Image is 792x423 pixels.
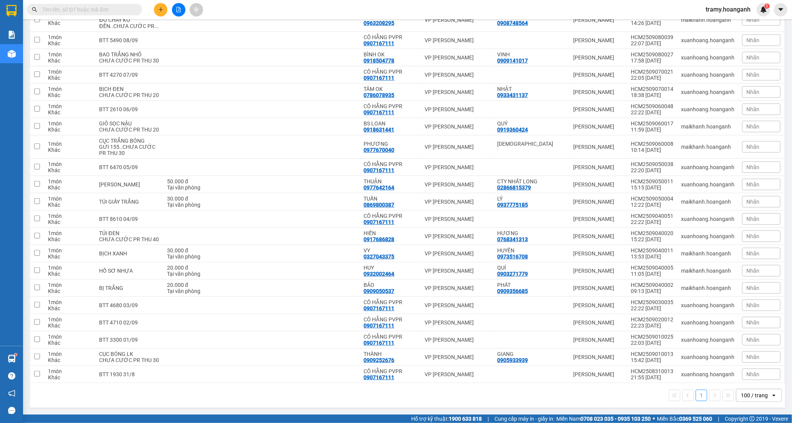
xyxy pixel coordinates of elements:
div: 0933626737 [73,33,135,44]
div: THÀNH [364,351,417,357]
img: logo-vxr [7,5,17,16]
div: VINH [497,51,565,58]
div: BTT 4710 02/09 [99,319,159,326]
span: aim [193,7,199,12]
div: [PERSON_NAME] [573,337,623,343]
sup: 1 [764,3,770,9]
button: 1 [696,390,707,401]
div: 0917686828 [364,236,394,242]
div: Khác [48,92,92,98]
div: BTT 2610 06/09 [99,106,159,112]
div: 0869800387 [364,202,394,208]
svg: open [771,392,777,398]
div: HUYÊN [497,247,565,253]
div: 22:22 [DATE] [631,305,673,311]
div: VP [PERSON_NAME] [425,302,489,308]
span: tramy.hoanganh [699,5,757,14]
div: BTT 1930 31/8 [99,371,159,377]
div: 0973516708 [497,253,528,260]
div: HCM2509010013 [631,351,673,357]
span: Nhãn [746,371,759,377]
span: Gửi: [7,7,18,15]
div: 0905933939 [497,357,528,363]
div: TÈO [73,24,135,33]
div: 100 / trang [741,392,768,399]
div: [PERSON_NAME] [573,181,623,188]
div: BS LOAN [364,120,417,127]
div: BTT 5490 08/09 [99,37,159,43]
div: 22:22 [DATE] [631,109,673,115]
div: Khác [48,323,92,329]
span: Nhãn [746,54,759,61]
div: [PERSON_NAME] [573,250,623,257]
div: 1 món [48,103,92,109]
input: Tìm tên, số ĐT hoặc mã đơn [42,5,133,14]
div: Khác [48,271,92,277]
span: Nhãn [746,106,759,112]
div: VP [PERSON_NAME] [425,89,489,95]
div: Tại văn phòng [167,253,223,260]
button: file-add [172,3,185,16]
div: 1 món [48,282,92,288]
div: 0907167111 [364,167,394,173]
div: BTT 3300 01/09 [99,337,159,343]
div: maikhanh.hoanganh [681,199,734,205]
div: [PERSON_NAME] [573,233,623,239]
div: 22:03 [DATE] [631,340,673,346]
div: HIỀN [364,230,417,236]
span: Nhãn [746,250,759,257]
div: 18:38 [DATE] [631,92,673,98]
div: HCM2509040002 [631,282,673,288]
div: BỊ TRẮNG [99,285,159,291]
img: icon-new-feature [760,6,767,13]
div: TÂM OK [364,86,417,92]
span: Nhãn [746,199,759,205]
div: 1 món [48,141,92,147]
div: VP [PERSON_NAME] [425,17,489,23]
div: CỤC TRẮNG BÓNG [99,138,159,144]
div: Khác [48,109,92,115]
div: HCM2509040011 [631,247,673,253]
div: VP [PERSON_NAME] [425,354,489,360]
div: 0918504778 [364,58,394,64]
div: THUẬN [364,178,417,184]
div: 0768341313 [497,236,528,242]
div: CHƯA CƯỚC PR THU 30 [99,357,159,363]
div: 0909141017 [497,58,528,64]
div: GIỎ SỌC NÂU [99,120,159,127]
span: Nhận: [73,7,92,15]
div: HCM2509060017 [631,120,673,127]
div: HƯƠNG [497,230,565,236]
div: 0907167111 [364,75,394,81]
div: xuanhoang.hoanganh [681,233,734,239]
div: 22:22 [DATE] [631,219,673,225]
div: CTY NHẤT LONG [497,178,565,184]
div: VP [PERSON_NAME] [425,319,489,326]
div: 1 món [48,69,92,75]
div: TÚI GIẤY TRẮNG [99,199,159,205]
div: maikhanh.hoanganh [681,285,734,291]
span: Nhãn [746,285,759,291]
div: 1 món [48,178,92,184]
div: VP [PERSON_NAME] [425,106,489,112]
div: HCM2509060008 [631,141,673,147]
div: 15:15 [DATE] [631,184,673,191]
div: maikhanh.hoanganh [681,123,734,130]
div: ĐỨC QUYỀN [497,141,565,147]
div: GỬI 155..CHƯA CƯỚC PR THU 30 [99,144,159,156]
div: [PERSON_NAME] [573,164,623,170]
div: Khác [48,202,92,208]
div: QUÍ [497,265,565,271]
div: HỒ SƠ NHỰA [99,268,159,274]
div: 0977642164 [364,184,394,191]
div: [PERSON_NAME] [573,285,623,291]
div: [PERSON_NAME] [73,7,135,24]
div: 30.000 đ [167,196,223,202]
div: 30.000 đ [167,247,223,253]
div: 1 món [48,247,92,253]
div: 21:55 [DATE] [631,374,673,380]
span: Nhãn [746,181,759,188]
div: CỤC BÓNG LK [99,351,159,357]
div: BÌNH OK [364,51,417,58]
div: 1 món [48,265,92,271]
